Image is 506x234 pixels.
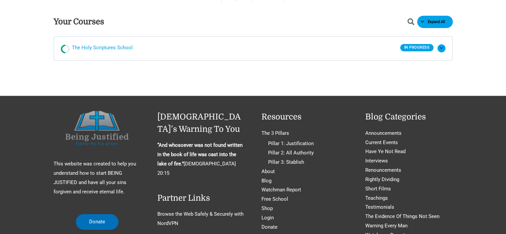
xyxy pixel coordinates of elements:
[365,176,399,182] a: Rightly Dividing
[365,139,398,145] a: Current Events
[365,130,402,136] a: Announcements
[261,196,288,202] a: Free School
[157,192,245,204] h2: Partner Links
[157,142,243,167] strong: “And whosoever was not found written in the book of life was cast into the lake of fire.”
[268,159,304,165] a: Pillar 3: Stablish
[157,141,245,178] p: [DEMOGRAPHIC_DATA] 20:15
[72,43,133,53] span: The Holy Scriptures School
[417,16,453,28] button: Expand All
[365,148,406,154] a: Have Ye Not Read
[261,224,277,230] a: Donate
[261,168,275,174] a: About
[76,214,118,230] a: Donate
[365,111,453,123] h2: Blog Categories
[261,215,274,221] a: Login
[157,211,244,226] a: Browse the Web Safely & Securely with NordVPN
[268,140,314,146] a: Pillar 1: Justification
[407,18,418,26] button: Show Courses Search Field
[157,111,245,228] aside: Footer Widget 2
[400,44,434,51] div: In Progress
[157,210,245,228] nav: Partner Links
[365,223,408,229] a: Warning Every Man
[61,43,400,53] a: In progress The Holy Scriptures School
[365,186,391,192] a: Short Films
[268,150,314,156] a: Pillar 2: All Authority
[54,159,141,196] p: This website was created to help you understand how to start BEING JUSTIFIED and have all your si...
[261,130,289,136] a: The 3 Pillars
[261,205,273,211] a: Shop
[424,20,449,24] span: Expand All
[59,43,71,55] div: In progress
[261,187,301,193] a: Watchman Report
[261,111,349,123] h2: Resources
[365,158,388,164] a: Interviews
[365,167,401,173] a: Renouncements
[54,17,104,27] h3: Your Courses
[157,111,245,135] h2: [DEMOGRAPHIC_DATA]’s Warning To You
[261,178,271,184] a: Blog
[54,111,141,211] aside: Footer Widget 1
[365,213,439,219] a: The Evidence Of Things Not Seen
[365,195,388,201] a: Teachings
[365,204,394,210] a: Testimonials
